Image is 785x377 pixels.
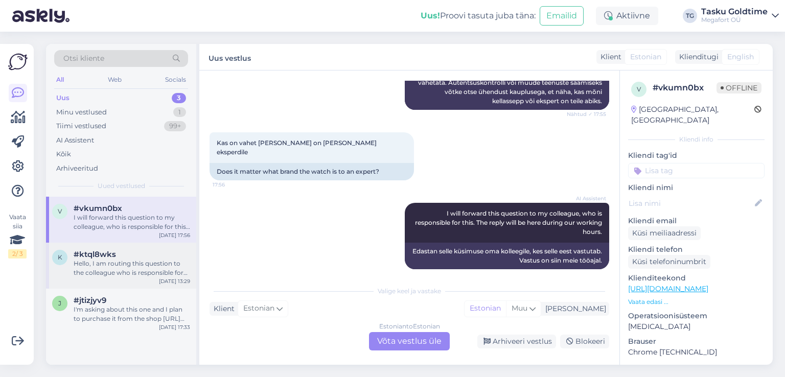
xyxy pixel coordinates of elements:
span: k [58,253,62,261]
span: 17:56 [213,181,251,188]
div: 1 [173,107,186,117]
div: 99+ [164,121,186,131]
div: Meie Ülemiste Keskuse kaupluses kellade patareisid ei vahetata. Autentsuskontrolli või muude teen... [405,65,609,110]
div: I'm asking about this one and I plan to purchase it from the shop [URL][DOMAIN_NAME] if it comes ... [74,305,190,323]
p: Chrome [TECHNICAL_ID] [628,347,765,358]
div: AI Assistent [56,135,94,146]
div: Web [106,73,124,86]
button: Emailid [540,6,584,26]
span: Otsi kliente [63,53,104,64]
p: Brauser [628,336,765,347]
div: Klient [596,52,621,62]
div: [DATE] 13:29 [159,277,190,285]
div: Estonian [465,301,506,316]
p: Kliendi email [628,216,765,226]
img: Askly Logo [8,52,28,72]
span: #vkumn0bx [74,204,122,213]
div: Küsi meiliaadressi [628,226,701,240]
span: j [58,299,61,307]
span: Offline [717,82,761,93]
label: Uus vestlus [209,50,251,64]
span: Estonian [243,303,274,314]
div: Valige keel ja vastake [210,287,609,296]
div: Minu vestlused [56,107,107,117]
div: [PERSON_NAME] [541,303,606,314]
div: [GEOGRAPHIC_DATA], [GEOGRAPHIC_DATA] [631,104,754,126]
a: [URL][DOMAIN_NAME] [628,284,708,293]
span: Nähtud ✓ 17:55 [567,110,606,118]
span: 17:56 [568,270,606,277]
div: Aktiivne [596,7,658,25]
a: Tasku GoldtimeMegafort OÜ [701,8,779,24]
div: # vkumn0bx [653,82,717,94]
div: All [54,73,66,86]
span: Uued vestlused [98,181,145,191]
p: Kliendi tag'id [628,150,765,161]
div: Arhiveeri vestlus [477,335,556,348]
div: Megafort OÜ [701,16,768,24]
div: [DATE] 17:33 [159,323,190,331]
span: v [637,85,641,93]
span: #jtizjyv9 [74,296,106,305]
div: Küsi telefoninumbrit [628,255,710,269]
div: [DATE] 17:56 [159,231,190,239]
div: 2 / 3 [8,249,27,258]
p: Kliendi nimi [628,182,765,193]
span: v [58,207,62,215]
span: Muu [512,303,527,313]
p: Klienditeekond [628,273,765,284]
span: English [727,52,754,62]
div: Hello, I am routing this question to the colleague who is responsible for this topic. The reply m... [74,259,190,277]
div: TG [683,9,697,23]
div: Tiimi vestlused [56,121,106,131]
div: Estonian to Estonian [379,322,440,331]
div: Klienditugi [675,52,719,62]
div: Vaata siia [8,213,27,258]
span: Estonian [630,52,661,62]
div: Proovi tasuta juba täna: [421,10,536,22]
p: [MEDICAL_DATA] [628,321,765,332]
span: AI Assistent [568,195,606,202]
div: Socials [163,73,188,86]
div: Tasku Goldtime [701,8,768,16]
input: Lisa tag [628,163,765,178]
span: Kas on vahet [PERSON_NAME] on [PERSON_NAME] eksperdile [217,139,378,156]
div: I will forward this question to my colleague, who is responsible for this. The reply will be here... [74,213,190,231]
div: Blokeeri [560,335,609,348]
div: Kõik [56,149,71,159]
div: Arhiveeritud [56,163,98,174]
div: Uus [56,93,70,103]
div: Edastan selle küsimuse oma kolleegile, kes selle eest vastutab. Vastus on siin meie tööajal. [405,243,609,269]
span: I will forward this question to my colleague, who is responsible for this. The reply will be here... [415,209,604,235]
div: Kliendi info [628,135,765,144]
div: Klient [210,303,235,314]
span: #ktql8wks [74,250,116,259]
input: Lisa nimi [629,198,753,209]
div: 3 [172,93,186,103]
p: Kliendi telefon [628,244,765,255]
b: Uus! [421,11,440,20]
p: Vaata edasi ... [628,297,765,307]
div: Does it matter what brand the watch is to an expert? [210,163,414,180]
p: Operatsioonisüsteem [628,311,765,321]
div: Võta vestlus üle [369,332,450,350]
